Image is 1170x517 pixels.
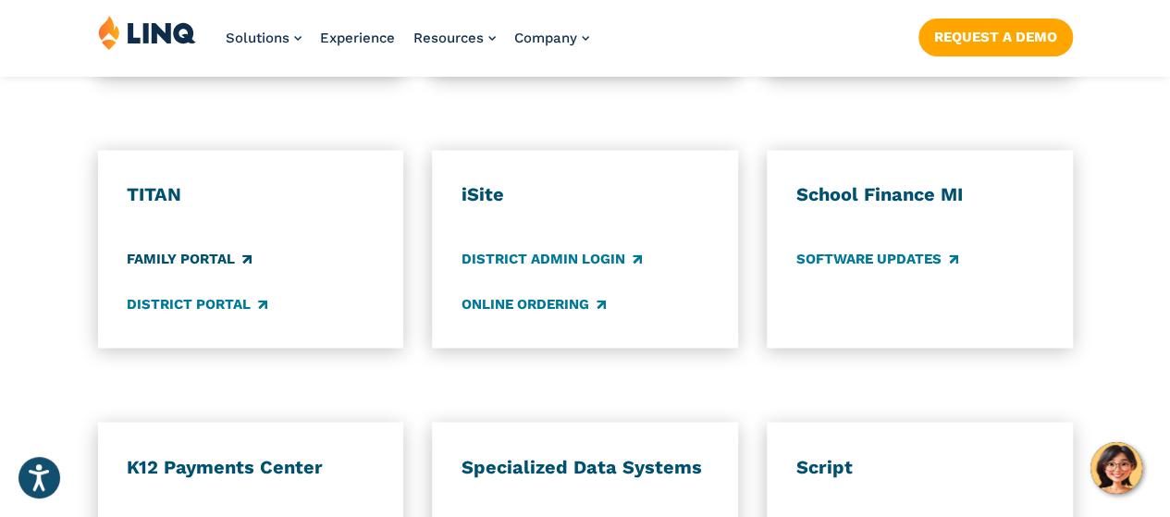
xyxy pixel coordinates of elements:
[514,30,577,46] span: Company
[127,294,267,314] a: District Portal
[127,455,374,479] h3: K12 Payments Center
[796,183,1043,207] h3: School Finance MI
[796,249,958,269] a: Software Updates
[462,294,606,314] a: Online Ordering
[462,455,708,479] h3: Specialized Data Systems
[226,30,289,46] span: Solutions
[226,15,589,76] nav: Primary Navigation
[462,249,642,269] a: District Admin Login
[413,30,484,46] span: Resources
[1090,442,1142,494] button: Hello, have a question? Let’s chat.
[413,30,496,46] a: Resources
[320,30,395,46] a: Experience
[98,15,196,50] img: LINQ | K‑12 Software
[462,183,708,207] h3: iSite
[918,15,1073,55] nav: Button Navigation
[127,249,252,269] a: Family Portal
[796,455,1043,479] h3: Script
[514,30,589,46] a: Company
[226,30,302,46] a: Solutions
[918,18,1073,55] a: Request a Demo
[127,183,374,207] h3: TITAN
